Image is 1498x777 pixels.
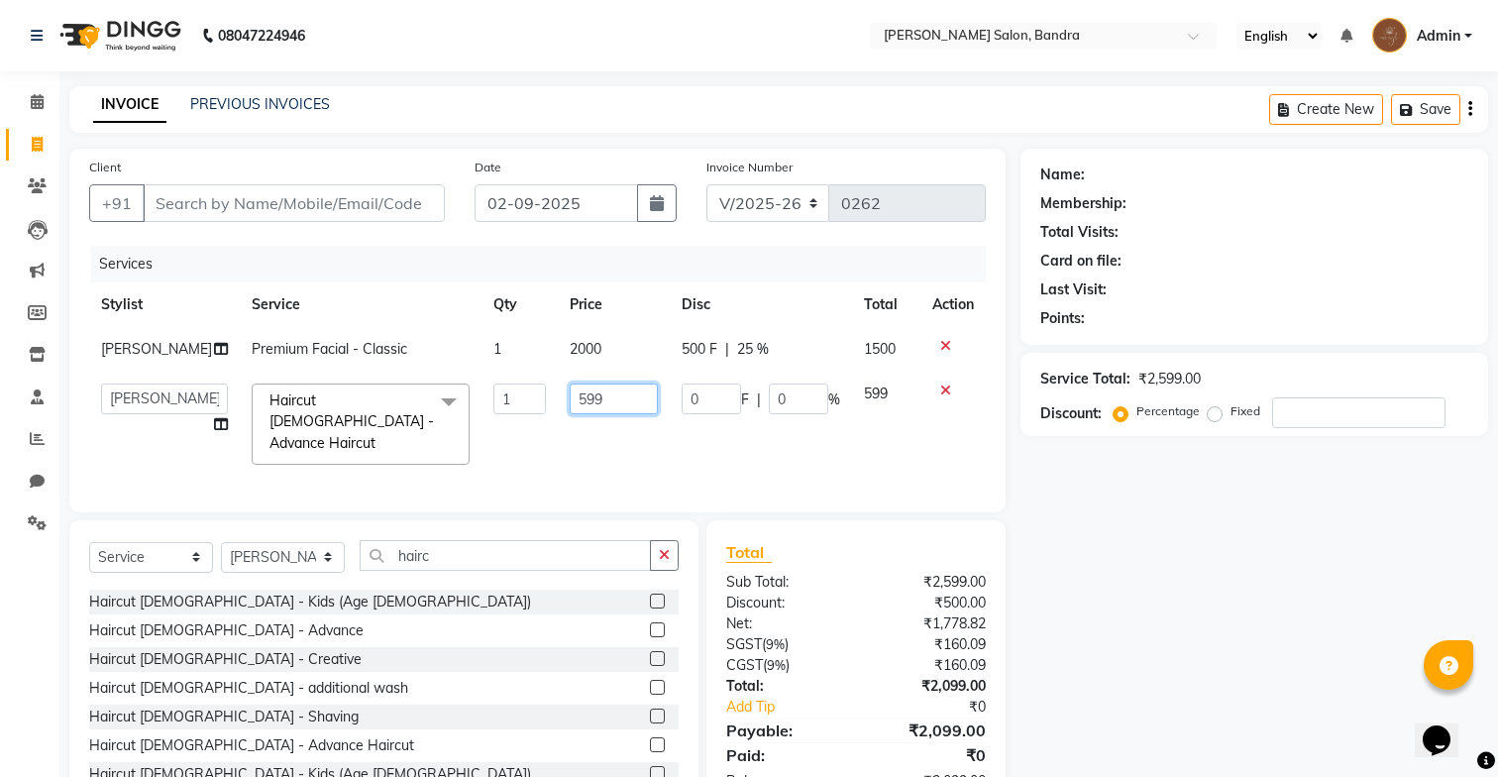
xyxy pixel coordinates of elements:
[852,282,920,327] th: Total
[1391,94,1460,125] button: Save
[711,743,856,767] div: Paid:
[1040,193,1126,214] div: Membership:
[89,649,362,670] div: Haircut [DEMOGRAPHIC_DATA] - Creative
[1040,369,1130,389] div: Service Total:
[375,434,384,452] a: x
[1372,18,1407,53] img: Admin
[856,655,1001,676] div: ₹160.09
[856,593,1001,613] div: ₹500.00
[711,572,856,593] div: Sub Total:
[89,184,145,222] button: +91
[711,697,880,718] a: Add Tip
[1136,402,1200,420] label: Percentage
[1040,222,1119,243] div: Total Visits:
[218,8,305,63] b: 08047224946
[93,87,166,123] a: INVOICE
[143,184,445,222] input: Search by Name/Mobile/Email/Code
[757,389,761,410] span: |
[1040,308,1085,329] div: Points:
[856,572,1001,593] div: ₹2,599.00
[711,655,856,676] div: ( )
[767,657,786,673] span: 9%
[493,340,501,358] span: 1
[570,340,601,358] span: 2000
[89,678,408,699] div: Haircut [DEMOGRAPHIC_DATA] - additional wash
[711,634,856,655] div: ( )
[726,656,763,674] span: CGST
[89,159,121,176] label: Client
[856,634,1001,655] div: ₹160.09
[920,282,986,327] th: Action
[360,540,651,571] input: Search or Scan
[101,340,212,358] span: [PERSON_NAME]
[864,340,896,358] span: 1500
[880,697,1001,718] div: ₹0
[252,340,407,358] span: Premium Facial - Classic
[269,391,434,452] span: Haircut [DEMOGRAPHIC_DATA] - Advance Haircut
[766,636,785,652] span: 9%
[737,339,769,360] span: 25 %
[1230,402,1260,420] label: Fixed
[240,282,481,327] th: Service
[1040,403,1102,424] div: Discount:
[89,592,531,612] div: Haircut [DEMOGRAPHIC_DATA] - Kids (Age [DEMOGRAPHIC_DATA])
[828,389,840,410] span: %
[856,613,1001,634] div: ₹1,778.82
[856,743,1001,767] div: ₹0
[1415,698,1478,757] iframe: chat widget
[726,542,772,563] span: Total
[856,719,1001,742] div: ₹2,099.00
[741,389,749,410] span: F
[1269,94,1383,125] button: Create New
[481,282,558,327] th: Qty
[89,735,414,756] div: Haircut [DEMOGRAPHIC_DATA] - Advance Haircut
[864,385,888,402] span: 599
[89,282,240,327] th: Stylist
[725,339,729,360] span: |
[711,676,856,697] div: Total:
[711,719,856,742] div: Payable:
[706,159,793,176] label: Invoice Number
[1138,369,1201,389] div: ₹2,599.00
[856,676,1001,697] div: ₹2,099.00
[91,246,1001,282] div: Services
[89,620,364,641] div: Haircut [DEMOGRAPHIC_DATA] - Advance
[1040,165,1085,185] div: Name:
[190,95,330,113] a: PREVIOUS INVOICES
[726,635,762,653] span: SGST
[682,339,717,360] span: 500 F
[558,282,670,327] th: Price
[711,593,856,613] div: Discount:
[1040,279,1107,300] div: Last Visit:
[475,159,501,176] label: Date
[89,707,359,727] div: Haircut [DEMOGRAPHIC_DATA] - Shaving
[711,613,856,634] div: Net:
[51,8,186,63] img: logo
[1040,251,1122,272] div: Card on file:
[1417,26,1460,47] span: Admin
[670,282,852,327] th: Disc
